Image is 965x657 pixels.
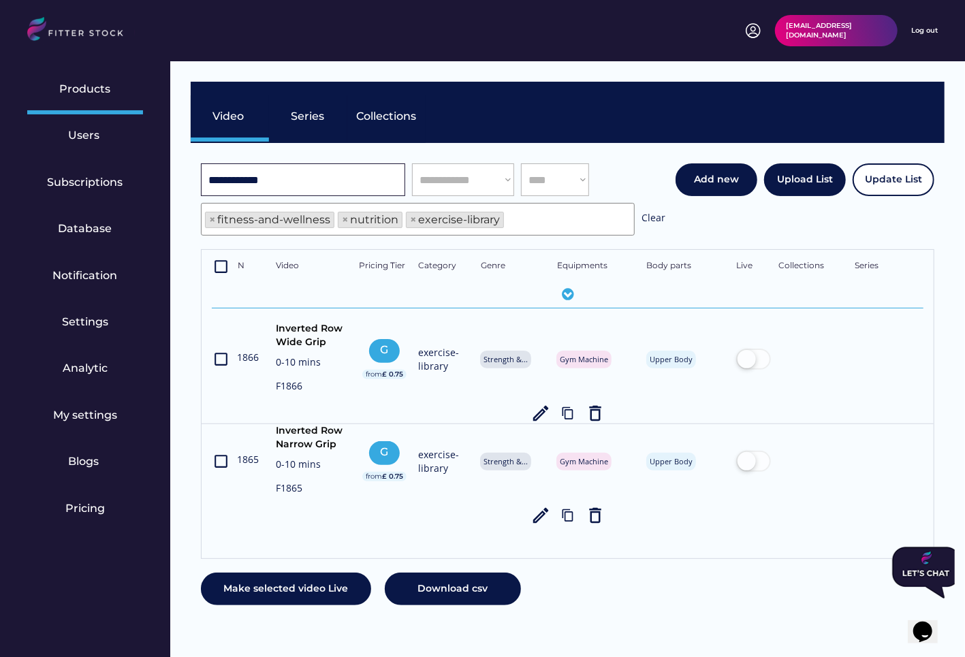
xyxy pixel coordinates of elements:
button: delete_outline [585,403,605,423]
button: Add new [676,163,757,196]
text: crop_din [212,351,230,368]
div: Upper Body [650,354,693,364]
div: Subscriptions [48,175,123,190]
div: exercise-library [418,448,473,475]
div: Inverted Row Wide Grip [276,322,351,349]
div: Clear [642,211,665,228]
div: Users [68,128,102,143]
div: Live [736,260,770,274]
div: Category [418,260,473,274]
iframe: chat widget [887,541,955,604]
div: Equipments [557,260,639,274]
button: crop_din [212,257,230,277]
li: exercise-library [406,212,504,228]
div: Video [213,109,247,124]
div: Collections [778,260,847,274]
div: Settings [62,315,108,330]
div: 0-10 mins [276,355,351,372]
div: 0-10 mins [276,458,351,475]
button: crop_din [212,451,230,472]
li: fitness-and-wellness [205,212,334,228]
div: Gym Machine [560,354,608,364]
div: F1865 [276,481,351,498]
button: crop_din [212,349,230,370]
div: £ 0.75 [382,472,403,481]
button: Download csv [385,573,521,605]
div: exercise-library [418,346,473,372]
div: Strength &... [484,354,528,364]
div: Strength &... [484,456,528,466]
div: G [373,445,396,460]
div: Products [60,82,111,97]
div: £ 0.75 [382,370,403,379]
div: 1866 [238,351,268,364]
span: × [342,214,349,225]
div: Video [276,260,351,274]
button: delete_outline [585,505,605,526]
button: Update List [853,163,934,196]
div: N [238,260,268,274]
div: Analytic [63,361,108,376]
iframe: chat widget [908,603,951,643]
text: crop_din [212,453,230,470]
div: from [366,370,382,379]
div: Upper Body [650,456,693,466]
div: 1865 [238,453,268,466]
div: from [366,472,382,481]
div: Blogs [68,454,102,469]
img: Chat attention grabber [5,5,74,57]
img: LOGO.svg [27,17,135,45]
button: Upload List [764,163,846,196]
div: F1866 [276,379,351,396]
div: G [373,342,396,357]
div: My settings [53,408,117,423]
li: nutrition [338,212,402,228]
div: Series [855,260,923,274]
div: Gym Machine [560,456,608,466]
div: Notification [53,268,118,283]
div: Pricing [65,501,105,516]
div: Body parts [647,260,729,274]
div: Pricing Tier [359,260,410,274]
button: edit [531,505,551,526]
img: profile-circle.svg [745,22,761,39]
button: Make selected video Live [201,573,371,605]
button: edit [531,403,551,423]
text: crop_din [212,259,230,276]
span: × [209,214,216,225]
div: Collections [357,109,417,124]
div: [EMAIL_ADDRESS][DOMAIN_NAME] [786,21,887,40]
div: Series [291,109,326,124]
div: Inverted Row Narrow Grip [276,424,351,451]
div: Log out [911,26,938,35]
div: Genre [481,260,549,274]
span: × [410,214,417,225]
div: Database [59,221,112,236]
